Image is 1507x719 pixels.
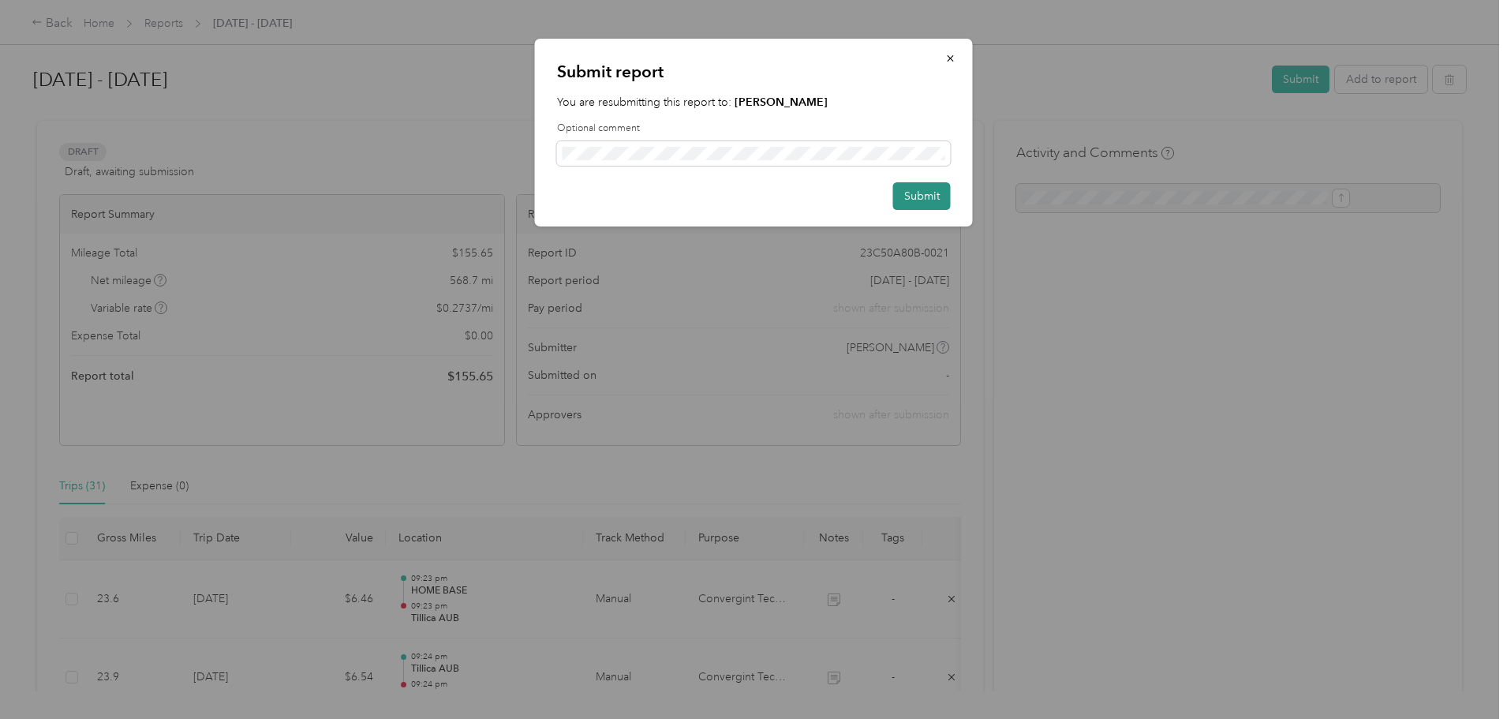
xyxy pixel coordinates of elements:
p: You are resubmitting this report to: [557,94,951,110]
label: Optional comment [557,122,951,136]
iframe: Everlance-gr Chat Button Frame [1419,631,1507,719]
p: Submit report [557,61,951,83]
strong: [PERSON_NAME] [735,95,828,109]
button: Submit [893,182,951,210]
